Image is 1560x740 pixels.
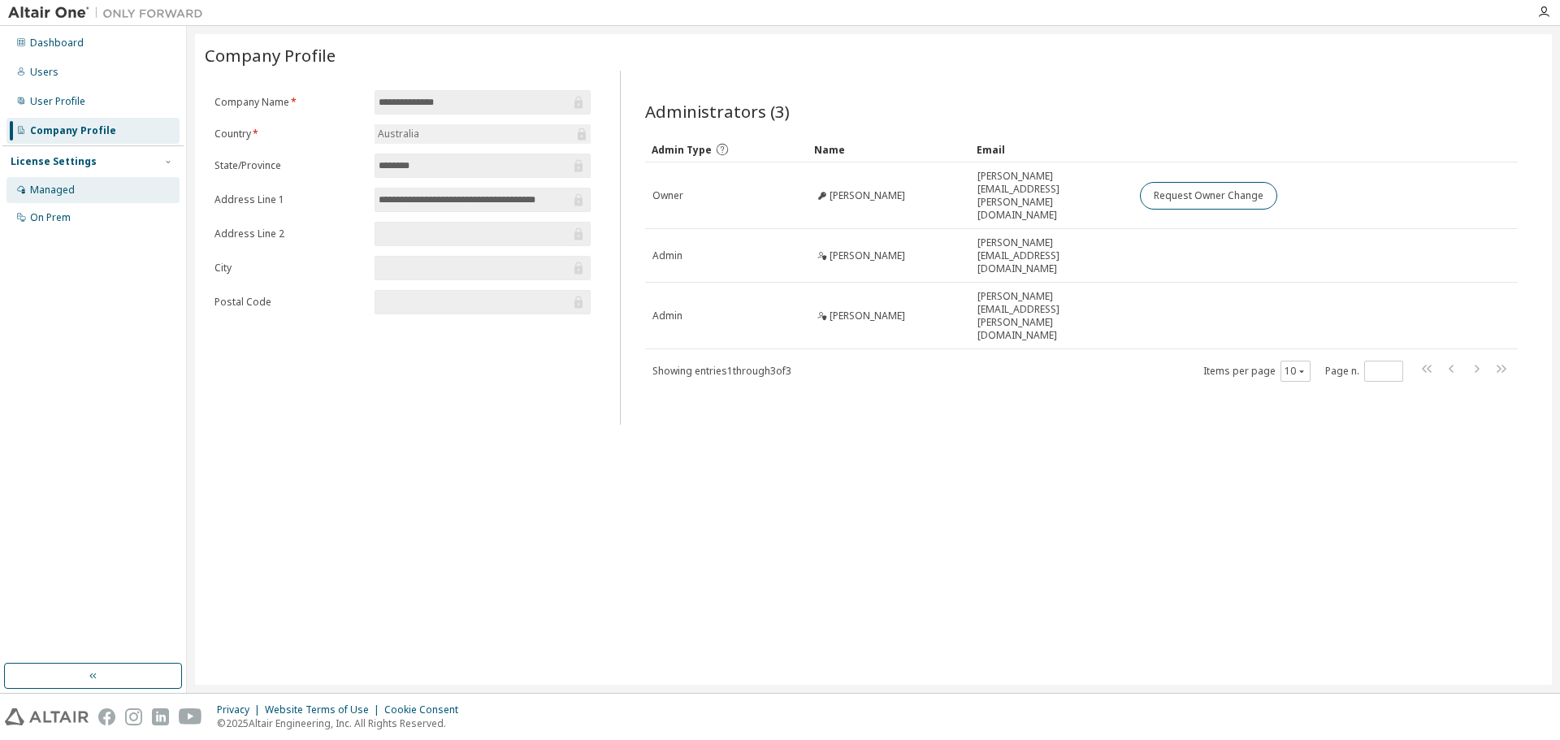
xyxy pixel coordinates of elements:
span: [PERSON_NAME] [830,189,905,202]
label: Address Line 1 [214,193,365,206]
span: [PERSON_NAME][EMAIL_ADDRESS][DOMAIN_NAME] [977,236,1125,275]
div: On Prem [30,211,71,224]
span: Admin [652,309,682,322]
button: Request Owner Change [1140,182,1277,210]
label: State/Province [214,159,365,172]
img: linkedin.svg [152,708,169,725]
div: User Profile [30,95,85,108]
div: Australia [375,124,591,144]
p: © 2025 Altair Engineering, Inc. All Rights Reserved. [217,716,468,730]
div: Managed [30,184,75,197]
span: [PERSON_NAME][EMAIL_ADDRESS][PERSON_NAME][DOMAIN_NAME] [977,290,1125,342]
span: [PERSON_NAME] [830,309,905,322]
div: Users [30,66,58,79]
span: Admin [652,249,682,262]
label: Company Name [214,96,365,109]
span: Page n. [1325,361,1403,382]
button: 10 [1285,365,1306,378]
label: City [214,262,365,275]
span: [PERSON_NAME][EMAIL_ADDRESS][PERSON_NAME][DOMAIN_NAME] [977,170,1125,222]
div: Cookie Consent [384,703,468,716]
img: altair_logo.svg [5,708,89,725]
div: Privacy [217,703,265,716]
div: Name [814,136,964,162]
div: License Settings [11,155,97,168]
img: instagram.svg [125,708,142,725]
img: Altair One [8,5,211,21]
span: Showing entries 1 through 3 of 3 [652,364,791,378]
img: youtube.svg [179,708,202,725]
span: Company Profile [205,44,336,67]
div: Email [977,136,1126,162]
span: Owner [652,189,683,202]
span: Admin Type [652,143,712,157]
div: Company Profile [30,124,116,137]
div: Australia [375,125,422,143]
div: Dashboard [30,37,84,50]
span: Items per page [1203,361,1311,382]
label: Address Line 2 [214,227,365,240]
span: [PERSON_NAME] [830,249,905,262]
label: Country [214,128,365,141]
div: Website Terms of Use [265,703,384,716]
label: Postal Code [214,296,365,309]
span: Administrators (3) [645,100,790,123]
img: facebook.svg [98,708,115,725]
